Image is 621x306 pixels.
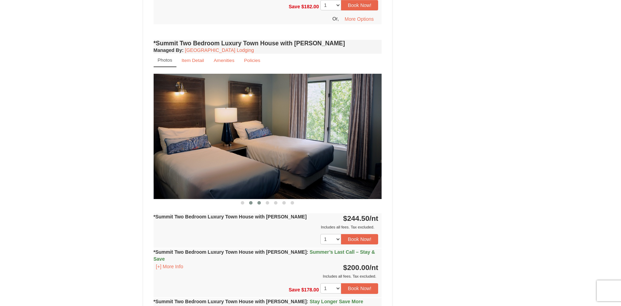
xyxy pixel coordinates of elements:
span: /nt [369,263,378,271]
strong: *Summit Two Bedroom Luxury Town House with [PERSON_NAME] [154,214,307,219]
button: Book Now! [341,283,378,294]
a: Photos [154,54,176,67]
strong: *Summit Two Bedroom Luxury Town House with [PERSON_NAME] [154,249,375,262]
span: Save [289,4,300,9]
small: Policies [244,58,260,63]
div: Includes all fees. Tax excluded. [154,273,378,280]
span: /nt [369,214,378,222]
button: More Options [340,14,378,24]
small: Item Detail [182,58,204,63]
button: Book Now! [341,234,378,244]
span: Save [289,287,300,292]
strong: $244.50 [343,214,378,222]
span: Managed By [154,47,182,53]
span: Or, [332,16,339,21]
strong: *Summit Two Bedroom Luxury Town House with [PERSON_NAME] [154,299,363,304]
span: $178.00 [301,287,319,292]
div: Includes all fees. Tax excluded. [154,224,378,231]
span: $182.00 [301,4,319,9]
h4: *Summit Two Bedroom Luxury Town House with [PERSON_NAME] [154,40,382,47]
strong: : [154,47,184,53]
span: $200.00 [343,263,369,271]
span: : [307,299,308,304]
span: : [307,249,308,255]
small: Photos [158,57,172,63]
span: Stay Longer Save More [310,299,363,304]
button: [+] More Info [154,263,186,270]
a: Item Detail [177,54,209,67]
a: Policies [239,54,265,67]
a: [GEOGRAPHIC_DATA] Lodging [185,47,254,53]
a: Amenities [209,54,239,67]
small: Amenities [214,58,235,63]
img: 18876286-97-039ded11.png [154,74,382,199]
